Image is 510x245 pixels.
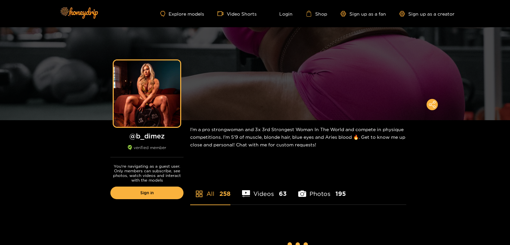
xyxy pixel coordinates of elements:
[340,11,386,17] a: Sign up as a fan
[190,120,406,154] div: I'm a pro strongwoman and 3x 3rd Strongest Woman In The World and compete in physique competition...
[110,145,184,157] div: verified member
[160,11,204,17] a: Explore models
[110,187,184,199] a: Sign in
[195,190,203,198] span: appstore
[219,190,230,198] span: 258
[217,11,257,17] a: Video Shorts
[110,164,184,183] p: You're navigating as a guest user. Only members can subscribe, see photos, watch videos and inter...
[242,175,287,204] li: Videos
[217,11,227,17] span: video-camera
[306,11,327,17] a: Shop
[399,11,454,17] a: Sign up as a creator
[270,11,293,17] a: Login
[190,175,230,204] li: All
[110,132,184,140] h1: @ b_dimez
[298,175,346,204] li: Photos
[335,190,346,198] span: 195
[279,190,287,198] span: 63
